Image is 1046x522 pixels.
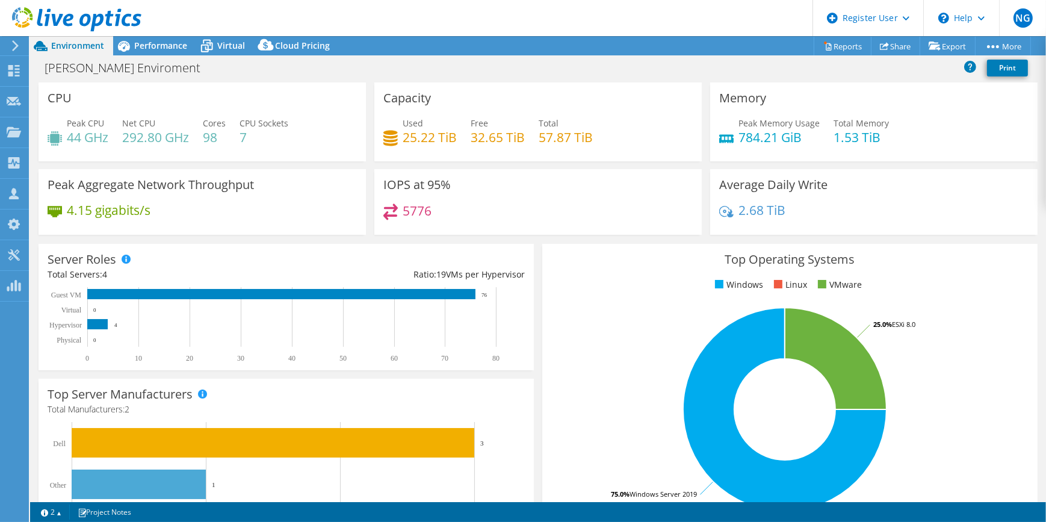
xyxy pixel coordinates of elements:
[712,278,763,291] li: Windows
[217,40,245,51] span: Virtual
[275,40,330,51] span: Cloud Pricing
[48,178,254,191] h3: Peak Aggregate Network Throughput
[122,117,155,129] span: Net CPU
[203,131,226,144] h4: 98
[920,37,976,55] a: Export
[481,292,487,298] text: 76
[492,354,500,362] text: 80
[871,37,920,55] a: Share
[102,269,107,280] span: 4
[391,354,398,362] text: 60
[48,388,193,401] h3: Top Server Manufacturers
[738,131,820,144] h4: 784.21 GiB
[539,131,593,144] h4: 57.87 TiB
[611,489,630,499] tspan: 75.0%
[32,505,70,520] a: 2
[975,37,1031,55] a: More
[39,61,219,75] h1: [PERSON_NAME] Enviroment
[135,354,142,362] text: 10
[383,178,451,191] h3: IOPS at 95%
[892,320,915,329] tspan: ESXi 8.0
[85,354,89,362] text: 0
[286,268,524,281] div: Ratio: VMs per Hypervisor
[834,117,889,129] span: Total Memory
[67,204,150,217] h4: 4.15 gigabits/s
[48,92,72,105] h3: CPU
[48,268,286,281] div: Total Servers:
[67,117,104,129] span: Peak CPU
[50,481,66,489] text: Other
[51,40,104,51] span: Environment
[67,131,108,144] h4: 44 GHz
[203,117,226,129] span: Cores
[51,291,81,299] text: Guest VM
[53,440,66,448] text: Dell
[815,278,862,291] li: VMware
[873,320,892,329] tspan: 25.0%
[61,306,82,314] text: Virtual
[436,269,446,280] span: 19
[630,489,697,499] tspan: Windows Server 2019
[93,307,96,313] text: 0
[186,354,193,362] text: 20
[240,117,288,129] span: CPU Sockets
[212,481,215,488] text: 1
[69,505,140,520] a: Project Notes
[539,117,559,129] span: Total
[403,204,432,217] h4: 5776
[471,117,488,129] span: Free
[134,40,187,51] span: Performance
[48,403,525,416] h4: Total Manufacturers:
[738,204,785,217] h4: 2.68 TiB
[471,131,525,144] h4: 32.65 TiB
[834,131,889,144] h4: 1.53 TiB
[403,131,457,144] h4: 25.22 TiB
[57,336,81,344] text: Physical
[288,354,296,362] text: 40
[738,117,820,129] span: Peak Memory Usage
[719,92,766,105] h3: Memory
[551,253,1029,266] h3: Top Operating Systems
[814,37,871,55] a: Reports
[771,278,807,291] li: Linux
[114,322,117,328] text: 4
[49,321,82,329] text: Hypervisor
[403,117,423,129] span: Used
[339,354,347,362] text: 50
[237,354,244,362] text: 30
[1014,8,1033,28] span: NG
[240,131,288,144] h4: 7
[48,253,116,266] h3: Server Roles
[987,60,1028,76] a: Print
[93,337,96,343] text: 0
[125,403,129,415] span: 2
[383,92,431,105] h3: Capacity
[441,354,448,362] text: 70
[719,178,828,191] h3: Average Daily Write
[122,131,189,144] h4: 292.80 GHz
[480,440,484,447] text: 3
[938,13,949,23] svg: \n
